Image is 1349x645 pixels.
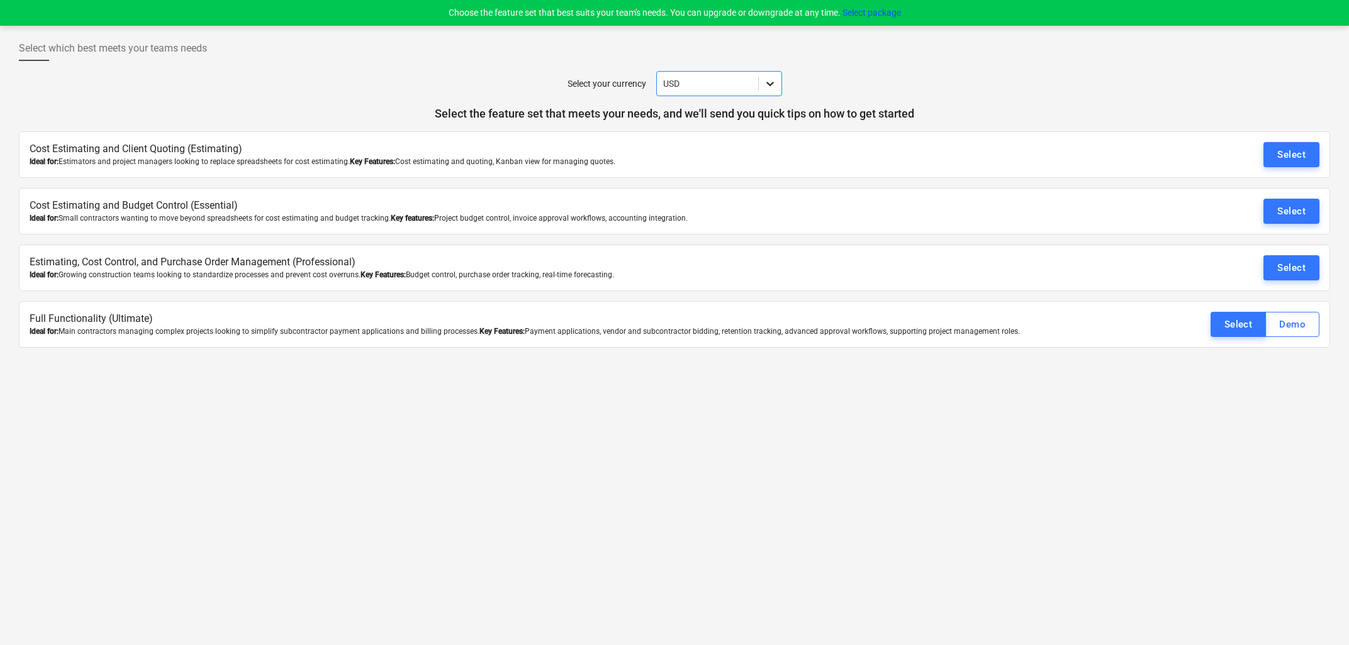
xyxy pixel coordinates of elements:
div: Chat-widget [1286,585,1349,645]
b: Ideal for: [30,157,59,166]
div: Select [1277,260,1306,276]
button: Select [1263,199,1319,224]
div: Select [1277,146,1306,163]
div: Growing construction teams looking to standardize processes and prevent cost overruns. Budget con... [30,270,1104,280]
iframe: Chat Widget [1286,585,1349,645]
b: Key Features: [479,327,525,336]
button: Select package [842,6,901,19]
p: Choose the feature set that best suits your team's needs. You can upgrade or downgrade at any time. [449,6,901,19]
button: Select [1263,142,1319,167]
button: Select [1263,255,1319,280]
button: Select [1211,312,1267,337]
div: Main contractors managing complex projects looking to simplify subcontractor payment applications... [30,326,1104,337]
div: Demo [1279,316,1306,333]
p: Select your currency [568,77,646,91]
div: Select [1277,203,1306,219]
p: Cost Estimating and Budget Control (Essential) [30,199,1104,213]
div: Small contractors wanting to move beyond spreadsheets for cost estimating and budget tracking. Pr... [30,213,1104,224]
b: Key Features: [350,157,395,166]
b: Ideal for: [30,270,59,279]
div: Estimators and project managers looking to replace spreadsheets for cost estimating. Cost estimat... [30,157,1104,167]
span: Select which best meets your teams needs [19,41,207,56]
p: Full Functionality (Ultimate) [30,312,1104,326]
p: Estimating, Cost Control, and Purchase Order Management (Professional) [30,255,1104,270]
button: Demo [1265,312,1319,337]
p: Cost Estimating and Client Quoting (Estimating) [30,142,1104,157]
b: Ideal for: [30,214,59,223]
div: Select [1224,316,1253,333]
p: Select the feature set that meets your needs, and we'll send you quick tips on how to get started [19,106,1330,121]
b: Ideal for: [30,327,59,336]
b: Key features: [391,214,434,223]
b: Key Features: [361,270,406,279]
